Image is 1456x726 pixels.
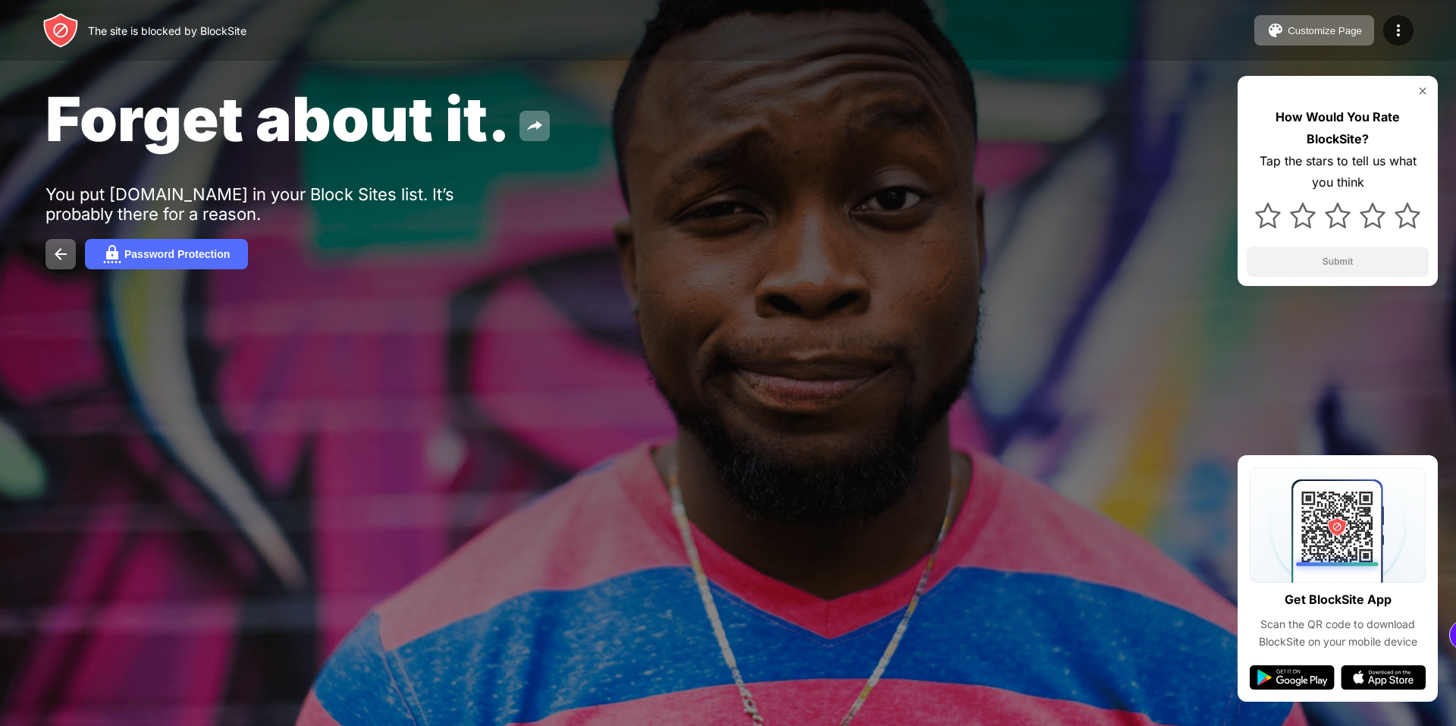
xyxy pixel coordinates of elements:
img: star.svg [1290,203,1316,228]
button: Password Protection [85,239,248,269]
img: header-logo.svg [42,12,79,49]
button: Submit [1247,247,1429,277]
img: star.svg [1255,203,1281,228]
div: Customize Page [1288,25,1362,36]
img: star.svg [1395,203,1420,228]
img: app-store.svg [1341,665,1426,690]
div: The site is blocked by BlockSite [88,24,246,37]
img: share.svg [526,117,544,135]
img: google-play.svg [1250,665,1335,690]
div: How Would You Rate BlockSite? [1247,106,1429,150]
img: menu-icon.svg [1389,21,1407,39]
div: Tap the stars to tell us what you think [1247,150,1429,194]
img: star.svg [1325,203,1351,228]
img: password.svg [103,245,121,263]
img: qrcode.svg [1250,467,1426,583]
button: Customize Page [1254,15,1374,46]
div: Password Protection [124,248,230,260]
div: You put [DOMAIN_NAME] in your Block Sites list. It’s probably there for a reason. [45,184,514,224]
span: Forget about it. [45,82,510,156]
div: Get BlockSite App [1285,589,1392,611]
img: pallet.svg [1266,21,1285,39]
img: star.svg [1360,203,1385,228]
div: Scan the QR code to download BlockSite on your mobile device [1250,616,1426,650]
img: rate-us-close.svg [1417,85,1429,97]
img: back.svg [52,245,70,263]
